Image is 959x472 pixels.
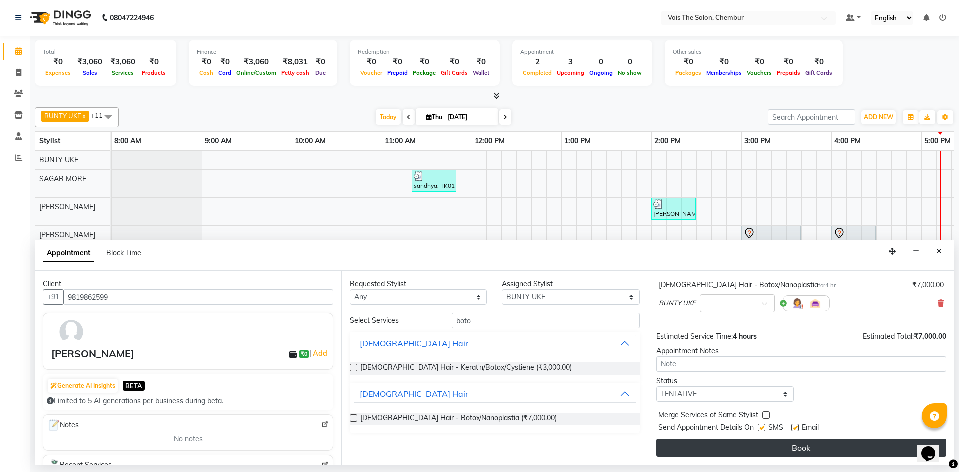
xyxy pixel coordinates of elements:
[279,56,312,68] div: ₹8,031
[438,69,470,76] span: Gift Cards
[106,248,141,257] span: Block Time
[825,282,836,289] span: 4 hr
[803,69,835,76] span: Gift Cards
[216,69,234,76] span: Card
[106,56,139,68] div: ₹3,060
[818,282,836,289] small: for
[791,297,803,309] img: Hairdresser.png
[562,134,593,148] a: 1:00 PM
[502,279,639,289] div: Assigned Stylist
[43,69,73,76] span: Expenses
[44,112,81,120] span: BUNTY UKE
[673,69,704,76] span: Packages
[234,69,279,76] span: Online/Custom
[81,112,86,120] a: x
[656,376,794,386] div: Status
[673,48,835,56] div: Other sales
[312,56,329,68] div: ₹0
[704,69,744,76] span: Memberships
[39,136,60,145] span: Stylist
[832,227,875,248] div: [PERSON_NAME], TK02, 04:00 PM-04:30 PM, MASSAGE Spa - Foot Massage (30-Min)
[360,413,557,425] span: [DEMOGRAPHIC_DATA] Hair - Botox/Nanoplastia (₹7,000.00)
[768,422,783,435] span: SMS
[864,113,893,121] span: ADD NEW
[174,434,203,444] span: No notes
[382,134,418,148] a: 11:00 AM
[358,69,385,76] span: Voucher
[354,334,635,352] button: [DEMOGRAPHIC_DATA] Hair
[658,410,758,422] span: Merge Services of Same Stylist
[197,48,329,56] div: Finance
[520,56,554,68] div: 2
[311,347,329,359] a: Add
[656,439,946,457] button: Book
[292,134,328,148] a: 10:00 AM
[652,134,683,148] a: 2:00 PM
[63,289,333,305] input: Search by Name/Mobile/Email/Code
[47,419,79,432] span: Notes
[39,202,95,211] span: [PERSON_NAME]
[385,69,410,76] span: Prepaid
[472,134,507,148] a: 12:00 PM
[43,289,64,305] button: +91
[202,134,234,148] a: 9:00 AM
[197,69,216,76] span: Cash
[109,69,136,76] span: Services
[774,56,803,68] div: ₹0
[342,315,444,326] div: Select Services
[25,4,94,32] img: logo
[659,298,696,308] span: BUNTY UKE
[43,279,333,289] div: Client
[673,56,704,68] div: ₹0
[73,56,106,68] div: ₹3,060
[385,56,410,68] div: ₹0
[768,109,855,125] input: Search Appointment
[197,56,216,68] div: ₹0
[43,56,73,68] div: ₹0
[587,69,615,76] span: Ongoing
[123,381,145,390] span: BETA
[832,134,863,148] a: 4:00 PM
[704,56,744,68] div: ₹0
[39,174,86,183] span: SAGAR MORE
[914,332,946,341] span: ₹7,000.00
[659,280,836,290] div: [DEMOGRAPHIC_DATA] Hair - Botox/Nanoplastia
[360,388,468,400] div: [DEMOGRAPHIC_DATA] Hair
[216,56,234,68] div: ₹0
[744,69,774,76] span: Vouchers
[234,56,279,68] div: ₹3,060
[733,332,757,341] span: 4 hours
[932,244,946,259] button: Close
[110,4,154,32] b: 08047224946
[922,134,953,148] a: 5:00 PM
[615,69,644,76] span: No show
[554,69,587,76] span: Upcoming
[80,69,100,76] span: Sales
[91,111,110,119] span: +11
[360,362,572,375] span: [DEMOGRAPHIC_DATA] Hair - Keratin/Botox/Cystiene (₹3,000.00)
[48,379,118,393] button: Generate AI Insights
[279,69,312,76] span: Petty cash
[470,69,492,76] span: Wallet
[742,134,773,148] a: 3:00 PM
[413,171,455,190] div: sandhya, TK01, 11:20 AM-11:50 AM, HAIR CARE TREATMENT - Moroccanoil Express Spa (30-Min)
[520,48,644,56] div: Appointment
[39,155,78,164] span: BUNTY UKE
[112,134,144,148] a: 8:00 AM
[615,56,644,68] div: 0
[43,244,94,262] span: Appointment
[299,350,309,358] span: ₹0
[424,113,445,121] span: Thu
[554,56,587,68] div: 3
[43,48,168,56] div: Total
[350,279,487,289] div: Requested Stylist
[656,346,946,356] div: Appointment Notes
[358,48,492,56] div: Redemption
[774,69,803,76] span: Prepaids
[309,347,329,359] span: |
[354,385,635,403] button: [DEMOGRAPHIC_DATA] Hair
[360,337,468,349] div: [DEMOGRAPHIC_DATA] Hair
[809,297,821,309] img: Interior.png
[410,69,438,76] span: Package
[139,69,168,76] span: Products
